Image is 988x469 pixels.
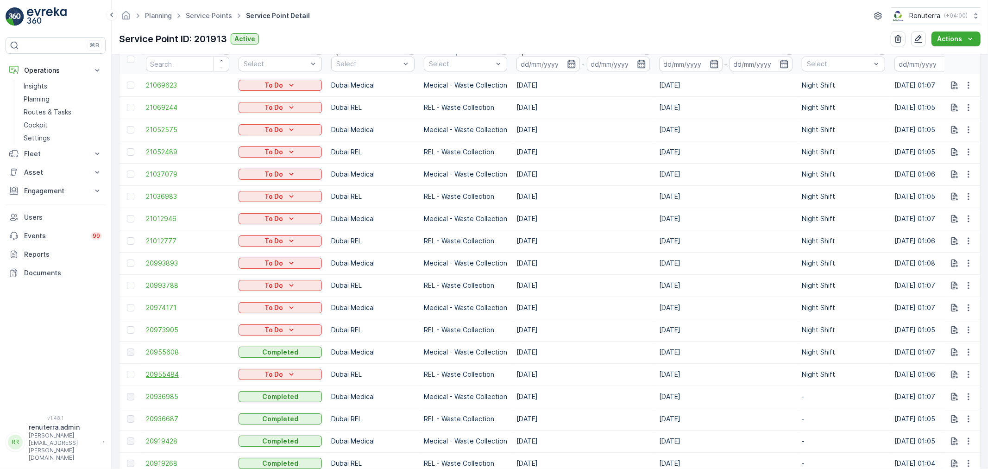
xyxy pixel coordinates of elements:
a: 20973905 [146,325,229,335]
td: Dubai REL [327,274,419,297]
p: Completed [262,392,298,401]
td: REL - Waste Collection [419,96,512,119]
td: [DATE] [512,430,654,452]
td: REL - Waste Collection [419,230,512,252]
td: [DATE] [654,274,797,297]
p: Planning [24,95,50,104]
td: [DATE] [654,297,797,319]
span: 20993788 [146,281,229,290]
td: [DATE] [654,430,797,452]
td: Medical - Waste Collection [419,297,512,319]
p: To Do [264,236,283,246]
button: To Do [239,80,322,91]
span: 20993893 [146,259,229,268]
td: Dubai Medical [327,341,419,363]
td: Dubai REL [327,141,419,163]
p: Service Point ID: 201913 [119,32,227,46]
a: Users [6,208,106,227]
button: To Do [239,369,322,380]
td: Medical - Waste Collection [419,119,512,141]
span: 21069623 [146,81,229,90]
div: Toggle Row Selected [127,126,134,133]
div: Toggle Row Selected [127,148,134,156]
p: Asset [24,168,87,177]
a: Reports [6,245,106,264]
button: Renuterra(+04:00) [891,7,981,24]
p: Select [336,59,400,69]
td: REL - Waste Collection [419,185,512,208]
div: Toggle Row Selected [127,282,134,289]
td: Night Shift [797,208,890,230]
button: Completed [239,347,322,358]
p: To Do [264,192,283,201]
td: Dubai Medical [327,252,419,274]
a: 20936687 [146,414,229,424]
div: RR [8,435,23,450]
p: ( +04:00 ) [944,12,968,19]
td: [DATE] [512,408,654,430]
p: Completed [262,348,298,357]
input: dd/mm/yyyy [730,57,793,71]
td: Night Shift [797,341,890,363]
td: Night Shift [797,230,890,252]
button: RRrenuterra.admin[PERSON_NAME][EMAIL_ADDRESS][PERSON_NAME][DOMAIN_NAME] [6,423,106,462]
a: Routes & Tasks [20,106,106,119]
p: Cockpit [24,120,48,130]
button: To Do [239,102,322,113]
td: Night Shift [797,163,890,185]
td: Night Shift [797,297,890,319]
div: Toggle Row Selected [127,171,134,178]
button: To Do [239,191,322,202]
span: 20955608 [146,348,229,357]
img: logo_light-DOdMpM7g.png [27,7,67,26]
a: 20955484 [146,370,229,379]
button: To Do [239,280,322,291]
td: [DATE] [654,96,797,119]
p: - [582,58,585,70]
button: To Do [239,235,322,247]
p: Users [24,213,102,222]
span: Service Point Detail [244,11,312,20]
td: [DATE] [512,386,654,408]
td: Dubai Medical [327,430,419,452]
a: 21052575 [146,125,229,134]
p: To Do [264,370,283,379]
td: [DATE] [654,408,797,430]
td: Dubai REL [327,319,419,341]
button: To Do [239,213,322,224]
button: To Do [239,258,322,269]
div: Toggle Row Selected [127,104,134,111]
p: Completed [262,437,298,446]
p: 99 [93,232,100,240]
button: To Do [239,146,322,158]
span: v 1.48.1 [6,415,106,421]
td: [DATE] [512,119,654,141]
p: renuterra.admin [29,423,98,432]
p: Routes & Tasks [24,108,71,117]
p: Select [807,59,871,69]
td: REL - Waste Collection [419,274,512,297]
a: Service Points [186,12,232,19]
a: 20936985 [146,392,229,401]
button: To Do [239,302,322,313]
td: Night Shift [797,119,890,141]
td: Dubai Medical [327,163,419,185]
div: Toggle Row Selected [127,260,134,267]
td: [DATE] [654,230,797,252]
div: Toggle Row Selected [127,82,134,89]
p: Select [429,59,493,69]
a: Documents [6,264,106,282]
a: 21012946 [146,214,229,223]
td: [DATE] [512,141,654,163]
button: Fleet [6,145,106,163]
p: To Do [264,125,283,134]
td: Night Shift [797,185,890,208]
a: Settings [20,132,106,145]
p: Engagement [24,186,87,196]
p: To Do [264,103,283,112]
a: 21069244 [146,103,229,112]
td: Night Shift [797,74,890,96]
